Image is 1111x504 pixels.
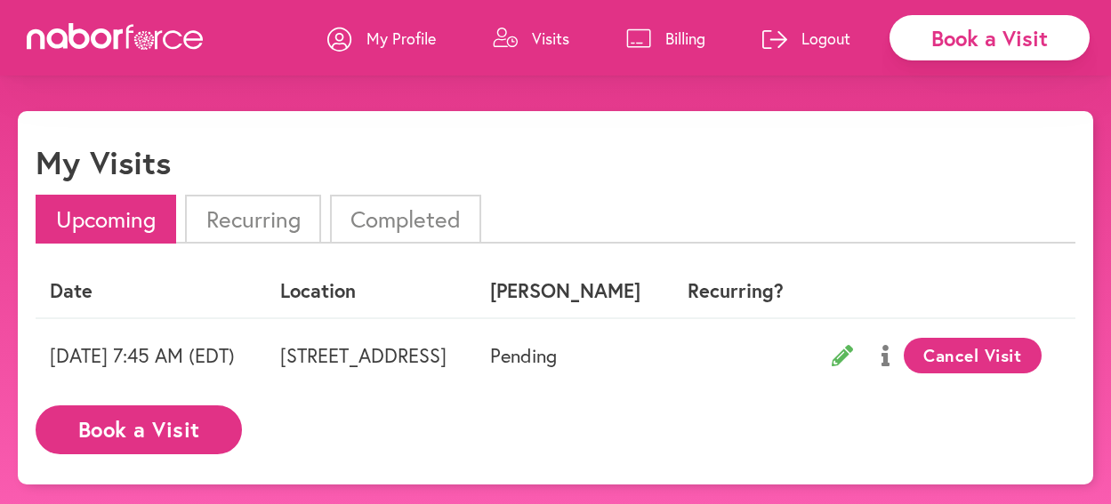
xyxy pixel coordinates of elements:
a: My Profile [327,12,436,65]
p: Billing [665,28,705,49]
a: Book a Visit [36,419,242,436]
div: Book a Visit [890,15,1090,60]
a: Billing [626,12,705,65]
th: Location [266,265,476,317]
th: [PERSON_NAME] [476,265,669,317]
th: Date [36,265,266,317]
button: Cancel Visit [904,338,1042,373]
li: Recurring [185,195,320,244]
li: Upcoming [36,195,176,244]
p: Logout [801,28,850,49]
a: Logout [762,12,850,65]
p: Visits [532,28,569,49]
li: Completed [330,195,481,244]
h1: My Visits [36,143,171,181]
td: [DATE] 7:45 AM (EDT) [36,318,266,392]
td: Pending [476,318,669,392]
p: My Profile [366,28,436,49]
a: Visits [493,12,569,65]
th: Recurring? [669,265,803,317]
button: Book a Visit [36,405,242,454]
td: [STREET_ADDRESS] [266,318,476,392]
